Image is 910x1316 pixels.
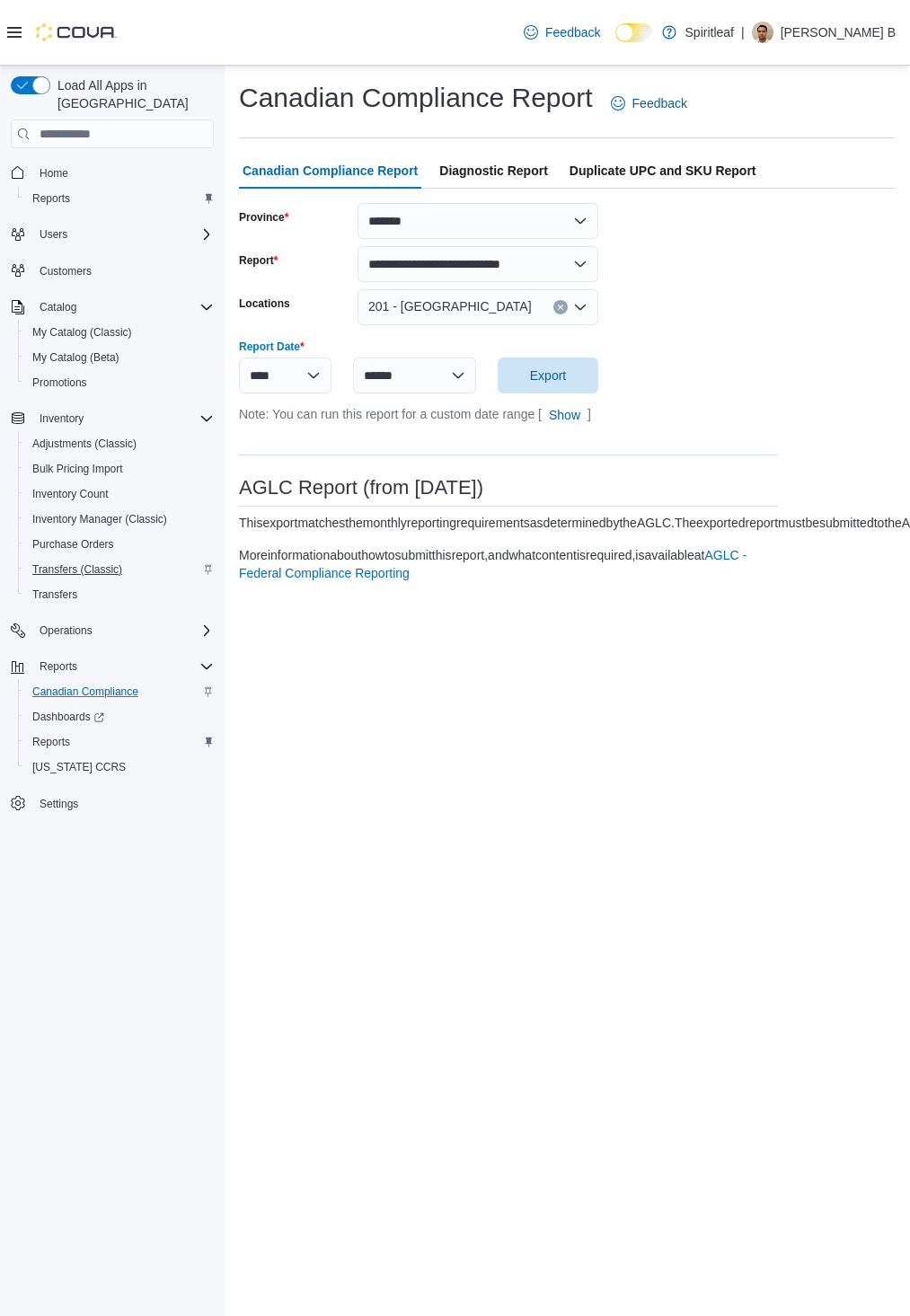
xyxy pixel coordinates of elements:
[32,735,70,749] span: Reports
[4,618,221,643] button: Operations
[25,706,214,728] span: Dashboards
[25,372,214,393] span: Promotions
[632,94,687,112] span: Feedback
[4,295,221,320] button: Catalog
[32,224,214,245] span: Users
[32,793,85,815] a: Settings
[18,507,221,532] button: Inventory Manager (Classic)
[18,532,221,557] button: Purchase Orders
[25,584,84,605] a: Transfers
[604,85,694,121] a: Feedback
[32,792,214,815] span: Settings
[25,706,111,728] a: Dashboards
[25,756,133,778] a: [US_STATE] CCRS
[25,347,214,368] span: My Catalog (Beta)
[18,456,221,481] button: Bulk Pricing Import
[40,659,77,674] span: Reports
[18,481,221,507] button: Inventory Count
[25,433,214,455] span: Adjustments (Classic)
[32,296,84,318] button: Catalog
[239,210,288,225] label: Province
[498,358,598,393] button: Export
[25,559,129,580] a: Transfers (Classic)
[32,224,75,245] button: Users
[25,731,77,753] a: Reports
[32,191,70,206] span: Reports
[32,408,214,429] span: Inventory
[32,375,87,390] span: Promotions
[685,22,734,43] p: Spiritleaf
[570,153,756,189] span: Duplicate UPC and SKU Report
[239,546,778,582] div: More information about how to submit this report, and what content is required, is available at
[25,559,214,580] span: Transfers (Classic)
[18,431,221,456] button: Adjustments (Classic)
[18,557,221,582] button: Transfers (Classic)
[25,188,77,209] a: Reports
[239,340,305,354] label: Report Date
[18,679,221,704] button: Canadian Compliance
[32,408,91,429] button: Inventory
[32,161,214,183] span: Home
[545,23,600,41] span: Feedback
[32,487,109,501] span: Inventory Count
[36,23,117,41] img: Cova
[25,322,139,343] a: My Catalog (Classic)
[25,372,94,393] a: Promotions
[4,258,221,284] button: Customers
[32,260,214,282] span: Customers
[32,512,167,526] span: Inventory Manager (Classic)
[32,620,100,641] button: Operations
[40,411,84,426] span: Inventory
[32,163,75,184] a: Home
[40,227,67,242] span: Users
[40,623,93,638] span: Operations
[18,186,221,211] button: Reports
[25,483,116,505] a: Inventory Count
[542,397,588,433] button: Show
[40,797,78,811] span: Settings
[32,587,77,602] span: Transfers
[40,264,92,278] span: Customers
[25,508,174,530] a: Inventory Manager (Classic)
[32,562,122,577] span: Transfers (Classic)
[4,790,221,817] button: Settings
[239,253,278,268] label: Report
[25,681,146,702] a: Canadian Compliance
[18,345,221,370] button: My Catalog (Beta)
[18,320,221,345] button: My Catalog (Classic)
[239,477,778,499] h3: AGLC Report (from [DATE])
[32,537,114,552] span: Purchase Orders
[40,300,76,314] span: Catalog
[530,367,566,384] span: Export
[549,406,580,424] span: Show
[25,681,214,702] span: Canadian Compliance
[18,755,221,780] button: [US_STATE] CCRS
[18,729,221,755] button: Reports
[239,296,290,311] label: Locations
[11,152,214,863] nav: Complex example
[32,620,214,641] span: Operations
[32,656,84,677] button: Reports
[25,322,214,343] span: My Catalog (Classic)
[439,153,548,189] span: Diagnostic Report
[243,153,418,189] span: Canadian Compliance Report
[18,582,221,607] button: Transfers
[4,222,221,247] button: Users
[32,325,132,340] span: My Catalog (Classic)
[32,437,137,451] span: Adjustments (Classic)
[50,76,214,112] span: Load All Apps in [GEOGRAPHIC_DATA]
[368,296,532,317] span: 201 - [GEOGRAPHIC_DATA]
[781,22,896,43] p: [PERSON_NAME] B
[32,656,214,677] span: Reports
[615,23,653,42] input: Dark Mode
[4,654,221,679] button: Reports
[239,80,593,116] h1: Canadian Compliance Report
[25,534,214,555] span: Purchase Orders
[573,300,588,314] button: Open list of options
[239,397,598,433] div: Note: You can run this report for a custom date range [ ]
[4,159,221,185] button: Home
[741,22,745,43] p: |
[25,458,214,480] span: Bulk Pricing Import
[517,14,607,50] a: Feedback
[32,296,214,318] span: Catalog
